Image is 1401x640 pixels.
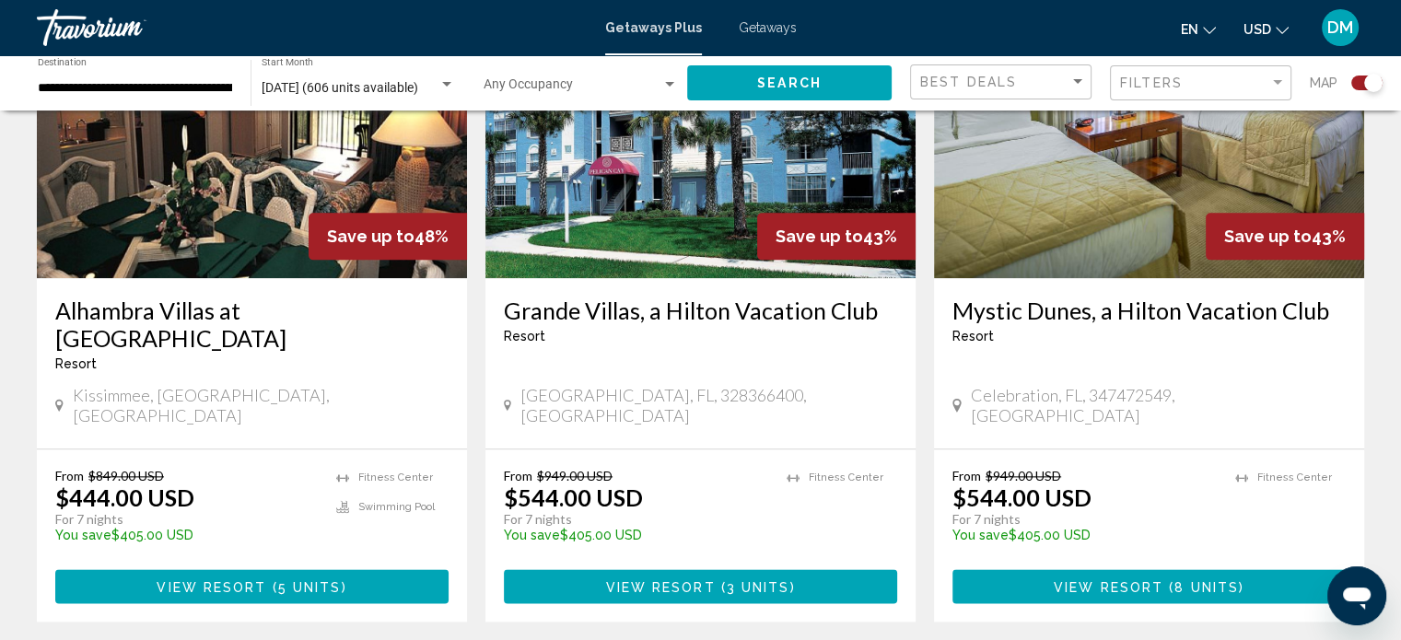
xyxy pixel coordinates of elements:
[1224,227,1312,246] span: Save up to
[952,569,1346,603] button: View Resort(8 units)
[739,20,797,35] a: Getaways
[504,297,897,324] a: Grande Villas, a Hilton Vacation Club
[1163,579,1244,594] span: ( )
[952,297,1346,324] a: Mystic Dunes, a Hilton Vacation Club
[73,385,449,425] span: Kissimmee, [GEOGRAPHIC_DATA], [GEOGRAPHIC_DATA]
[1206,213,1364,260] div: 43%
[809,471,883,483] span: Fitness Center
[1316,8,1364,47] button: User Menu
[55,528,318,542] p: $405.00 USD
[262,80,418,95] span: [DATE] (606 units available)
[358,501,435,513] span: Swimming Pool
[55,483,194,511] p: $444.00 USD
[327,227,414,246] span: Save up to
[537,468,613,483] span: $949.00 USD
[55,569,449,603] button: View Resort(5 units)
[986,468,1061,483] span: $949.00 USD
[1327,18,1353,37] span: DM
[520,385,897,425] span: [GEOGRAPHIC_DATA], FL, 328366400, [GEOGRAPHIC_DATA]
[55,468,84,483] span: From
[309,213,467,260] div: 48%
[1181,16,1216,42] button: Change language
[504,528,560,542] span: You save
[504,483,643,511] p: $544.00 USD
[605,579,715,594] span: View Resort
[37,9,587,46] a: Travorium
[1243,22,1271,37] span: USD
[55,528,111,542] span: You save
[971,385,1346,425] span: Celebration, FL, 347472549, [GEOGRAPHIC_DATA]
[952,511,1217,528] p: For 7 nights
[920,75,1017,89] span: Best Deals
[1310,70,1337,96] span: Map
[687,65,892,99] button: Search
[1327,566,1386,625] iframe: Button to launch messaging window
[1120,76,1183,90] span: Filters
[952,528,1217,542] p: $405.00 USD
[952,329,994,343] span: Resort
[757,213,916,260] div: 43%
[504,569,897,603] button: View Resort(3 units)
[952,468,981,483] span: From
[55,511,318,528] p: For 7 nights
[267,579,347,594] span: ( )
[88,468,164,483] span: $849.00 USD
[55,297,449,352] a: Alhambra Villas at [GEOGRAPHIC_DATA]
[1181,22,1198,37] span: en
[1174,579,1239,594] span: 8 units
[358,471,433,483] span: Fitness Center
[727,579,790,594] span: 3 units
[952,483,1092,511] p: $544.00 USD
[278,579,342,594] span: 5 units
[504,511,768,528] p: For 7 nights
[757,76,822,91] span: Search
[952,528,1009,542] span: You save
[1243,16,1289,42] button: Change currency
[504,528,768,542] p: $405.00 USD
[1110,64,1291,102] button: Filter
[920,75,1086,90] mat-select: Sort by
[776,227,863,246] span: Save up to
[716,579,796,594] span: ( )
[605,20,702,35] a: Getaways Plus
[55,356,97,371] span: Resort
[1257,471,1332,483] span: Fitness Center
[157,579,266,594] span: View Resort
[1054,579,1163,594] span: View Resort
[504,329,545,343] span: Resort
[504,468,532,483] span: From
